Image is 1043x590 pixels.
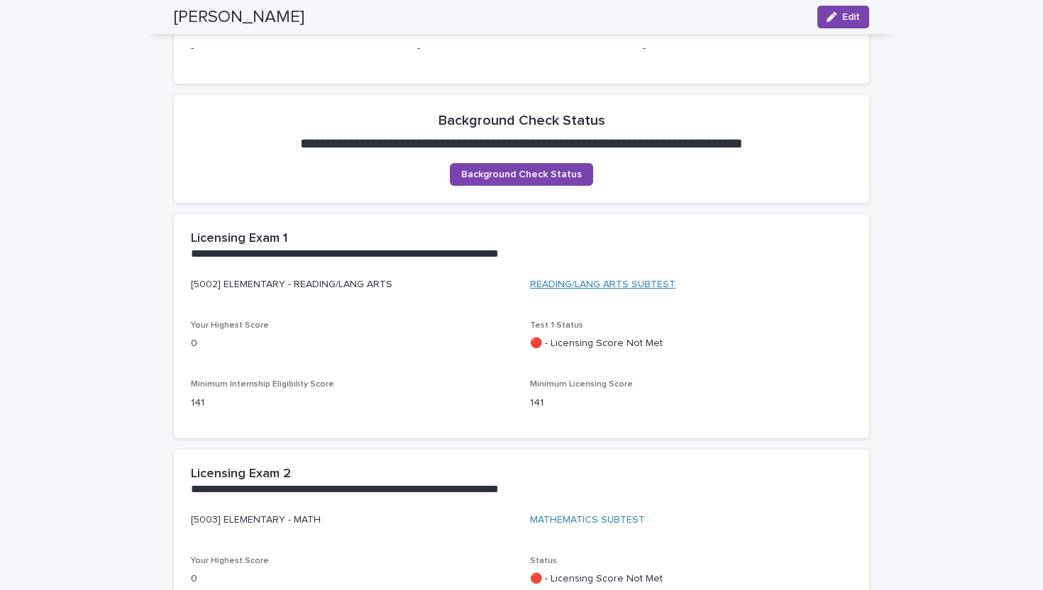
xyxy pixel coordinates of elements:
[438,112,605,129] h2: Background Check Status
[530,572,852,586] p: 🔴 - Licensing Score Not Met
[530,277,675,292] a: READING/LANG ARTS SUBTEST
[191,336,513,351] p: 0
[842,12,860,22] span: Edit
[417,41,627,56] p: -
[191,572,513,586] p: 0
[817,6,869,28] button: Edit
[191,467,291,482] h2: Licensing Exam 2
[530,336,852,351] p: 🔴 - Licensing Score Not Met
[450,163,593,186] a: Background Check Status
[191,231,287,247] h2: Licensing Exam 1
[191,557,269,565] span: Your Highest Score
[191,321,269,330] span: Your Highest Score
[191,277,513,292] p: [5002] ELEMENTARY - READING/LANG ARTS
[530,557,557,565] span: Status
[191,380,334,389] span: Minimum Internship Eligibility Score
[530,396,852,411] p: 141
[191,396,513,411] p: 141
[530,513,645,528] a: MATHEMATICS SUBTEST
[530,380,633,389] span: Minimum Licensing Score
[461,169,582,179] span: Background Check Status
[530,321,583,330] span: Test 1 Status
[191,513,513,528] p: [5003] ELEMENTARY - MATH
[191,41,400,56] p: -
[174,7,304,28] h2: [PERSON_NAME]
[643,41,852,56] p: -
